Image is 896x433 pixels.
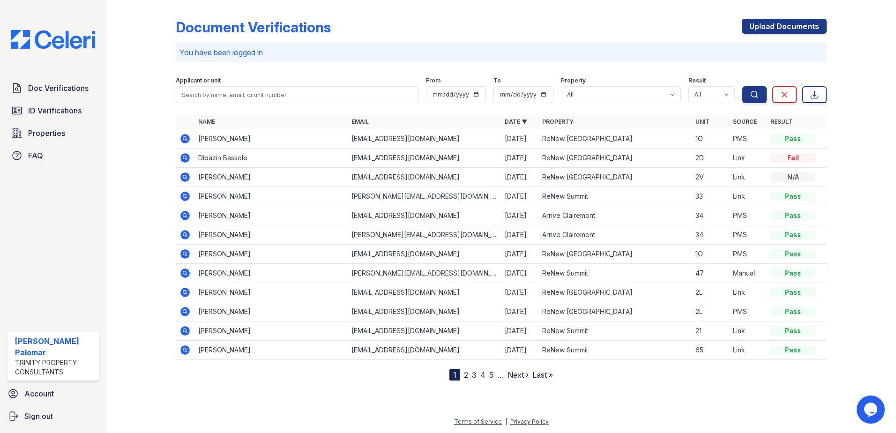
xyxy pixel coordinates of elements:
[770,172,815,182] div: N/A
[501,149,538,168] td: [DATE]
[692,302,729,321] td: 2L
[194,321,348,341] td: [PERSON_NAME]
[348,321,501,341] td: [EMAIL_ADDRESS][DOMAIN_NAME]
[688,77,706,84] label: Result
[501,321,538,341] td: [DATE]
[770,192,815,201] div: Pass
[770,230,815,239] div: Pass
[7,79,99,97] a: Doc Verifications
[770,288,815,297] div: Pass
[4,407,103,426] button: Sign out
[692,264,729,283] td: 47
[729,321,767,341] td: Link
[194,302,348,321] td: [PERSON_NAME]
[692,283,729,302] td: 2L
[538,245,692,264] td: ReNew [GEOGRAPHIC_DATA]
[472,370,477,380] a: 3
[501,168,538,187] td: [DATE]
[348,302,501,321] td: [EMAIL_ADDRESS][DOMAIN_NAME]
[194,168,348,187] td: [PERSON_NAME]
[348,187,501,206] td: [PERSON_NAME][EMAIL_ADDRESS][DOMAIN_NAME]
[198,118,215,125] a: Name
[194,149,348,168] td: Dibazin Bassole
[7,101,99,120] a: ID Verifications
[538,187,692,206] td: ReNew Summit
[532,370,553,380] a: Last »
[194,283,348,302] td: [PERSON_NAME]
[538,129,692,149] td: ReNew [GEOGRAPHIC_DATA]
[497,369,504,381] span: …
[692,149,729,168] td: 2D
[857,396,887,424] iframe: chat widget
[449,369,460,381] div: 1
[729,129,767,149] td: PMS
[770,153,815,163] div: Fail
[692,225,729,245] td: 34
[501,187,538,206] td: [DATE]
[489,370,493,380] a: 5
[692,168,729,187] td: 2V
[729,206,767,225] td: PMS
[7,146,99,165] a: FAQ
[24,411,53,422] span: Sign out
[510,418,549,425] a: Privacy Policy
[348,225,501,245] td: [PERSON_NAME][EMAIL_ADDRESS][DOMAIN_NAME]
[501,264,538,283] td: [DATE]
[194,264,348,283] td: [PERSON_NAME]
[493,77,501,84] label: To
[454,418,502,425] a: Terms of Service
[770,249,815,259] div: Pass
[695,118,709,125] a: Unit
[770,211,815,220] div: Pass
[28,82,89,94] span: Doc Verifications
[729,149,767,168] td: Link
[176,77,221,84] label: Applicant or unit
[28,105,82,116] span: ID Verifications
[194,341,348,360] td: [PERSON_NAME]
[501,341,538,360] td: [DATE]
[770,326,815,336] div: Pass
[501,245,538,264] td: [DATE]
[770,269,815,278] div: Pass
[194,129,348,149] td: [PERSON_NAME]
[348,168,501,187] td: [EMAIL_ADDRESS][DOMAIN_NAME]
[480,370,485,380] a: 4
[348,341,501,360] td: [EMAIL_ADDRESS][DOMAIN_NAME]
[729,168,767,187] td: Link
[729,264,767,283] td: Manual
[464,370,468,380] a: 2
[692,187,729,206] td: 33
[692,206,729,225] td: 34
[179,47,823,58] p: You have been logged in
[538,206,692,225] td: Arrive Clairemont
[348,129,501,149] td: [EMAIL_ADDRESS][DOMAIN_NAME]
[692,129,729,149] td: 1O
[15,358,95,377] div: Trinity Property Consultants
[692,245,729,264] td: 1O
[538,225,692,245] td: Arrive Clairemont
[194,206,348,225] td: [PERSON_NAME]
[348,264,501,283] td: [PERSON_NAME][EMAIL_ADDRESS][DOMAIN_NAME]
[501,283,538,302] td: [DATE]
[542,118,574,125] a: Property
[176,86,418,103] input: Search by name, email, or unit number
[692,321,729,341] td: 21
[505,418,507,425] div: |
[194,225,348,245] td: [PERSON_NAME]
[426,77,441,84] label: From
[729,341,767,360] td: Link
[176,19,331,36] div: Document Verifications
[348,245,501,264] td: [EMAIL_ADDRESS][DOMAIN_NAME]
[501,302,538,321] td: [DATE]
[348,283,501,302] td: [EMAIL_ADDRESS][DOMAIN_NAME]
[770,134,815,143] div: Pass
[4,30,103,49] img: CE_Logo_Blue-a8612792a0a2168367f1c8372b55b34899dd931a85d93a1a3d3e32e68fde9ad4.png
[729,302,767,321] td: PMS
[692,341,729,360] td: 65
[351,118,369,125] a: Email
[194,245,348,264] td: [PERSON_NAME]
[348,206,501,225] td: [EMAIL_ADDRESS][DOMAIN_NAME]
[770,307,815,316] div: Pass
[348,149,501,168] td: [EMAIL_ADDRESS][DOMAIN_NAME]
[729,283,767,302] td: Link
